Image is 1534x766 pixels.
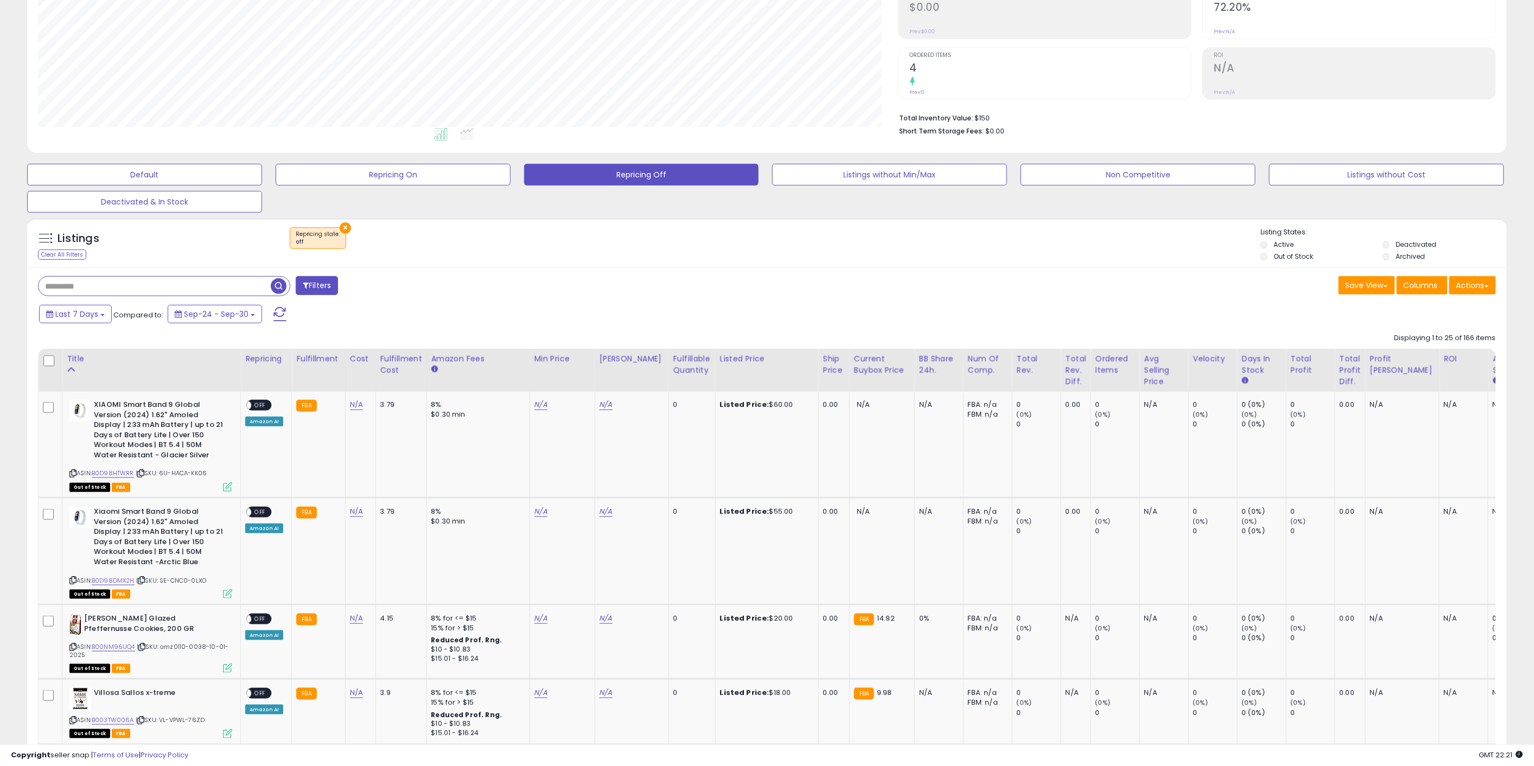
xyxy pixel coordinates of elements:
small: FBA [854,688,874,700]
div: FBM: n/a [968,698,1004,707]
div: Amazon Fees [431,353,525,365]
div: ASIN: [69,688,232,737]
small: (0%) [1291,624,1306,633]
div: [PERSON_NAME] [600,353,664,365]
span: $0.00 [986,126,1005,136]
div: $0.30 min [431,410,521,419]
button: Columns [1397,276,1448,295]
div: FBM: n/a [968,516,1004,526]
small: FBA [296,614,316,625]
small: (0%) [1242,517,1257,526]
div: N/A [1144,507,1180,516]
div: Cost [350,353,371,365]
div: N/A [1444,688,1480,698]
span: OFF [251,615,269,624]
a: N/A [350,613,363,624]
div: Total Rev. [1017,353,1056,376]
a: B0D98HTWRR [92,469,134,478]
div: N/A [1444,614,1480,623]
div: 0 [1096,633,1140,643]
button: Sep-24 - Sep-30 [168,305,262,323]
button: Repricing On [276,164,511,186]
div: 0.00 [823,400,841,410]
div: 0 [1193,419,1237,429]
span: All listings that are currently out of stock and unavailable for purchase on Amazon [69,590,110,599]
div: 0 [1193,526,1237,536]
small: (0%) [1242,698,1257,707]
div: FBA: n/a [968,400,1004,410]
div: 0.00 [823,614,841,623]
div: N/A [1144,400,1180,410]
span: All listings that are currently out of stock and unavailable for purchase on Amazon [69,483,110,492]
b: Total Inventory Value: [900,113,973,123]
div: 0.00 [823,507,841,516]
div: 0 [673,507,707,516]
div: 0 (0%) [1242,614,1286,623]
small: Days In Stock. [1242,376,1249,386]
strong: Copyright [11,750,50,760]
span: Repricing state : [296,230,340,246]
small: (0%) [1242,410,1257,419]
small: (0%) [1017,624,1032,633]
small: (0%) [1096,698,1111,707]
span: ROI [1214,53,1495,59]
small: FBA [854,614,874,625]
div: $60.00 [720,400,810,410]
div: 0.00 [1340,614,1357,623]
small: (0%) [1017,698,1032,707]
h5: Listings [58,231,99,246]
span: | SKU: VL-VPWL-76ZD [136,716,205,724]
div: Amazon AI [245,524,283,533]
div: 0 [1291,688,1335,698]
small: Prev: 0 [910,89,925,95]
b: Reduced Prof. Rng. [431,635,502,644]
div: Title [67,353,236,365]
small: (0%) [1017,517,1032,526]
span: Compared to: [113,310,163,320]
div: 0 (0%) [1242,688,1286,698]
small: (0%) [1193,624,1208,633]
div: 0 [1096,526,1140,536]
div: BB Share 24h. [919,353,959,376]
label: Active [1274,240,1294,249]
div: 0 [1096,400,1140,410]
div: 0 [1017,708,1061,718]
button: Default [27,164,262,186]
div: Total Rev. Diff. [1066,353,1086,387]
div: 3.79 [380,400,418,410]
div: 3.9 [380,688,418,698]
b: Xiaomi Smart Band 9 Global Version (2024) 1.62" Amoled Display | 233 mAh Battery | up to 21 Days ... [94,507,226,570]
small: (0%) [1493,624,1508,633]
span: FBA [112,664,130,673]
div: 0 [1017,507,1061,516]
div: N/A [1066,688,1083,698]
button: Deactivated & In Stock [27,191,262,213]
div: Min Price [534,353,590,365]
div: $10 - $10.83 [431,719,521,729]
div: N/A [1493,688,1529,698]
div: 0 (0%) [1242,419,1286,429]
p: Listing States: [1261,227,1507,238]
div: off [296,238,340,246]
div: $20.00 [720,614,810,623]
div: 0 [1291,507,1335,516]
b: Listed Price: [720,613,769,623]
div: 0 [1193,507,1237,516]
button: Last 7 Days [39,305,112,323]
div: Amazon AI [245,630,283,640]
div: 0 [1193,400,1237,410]
h2: N/A [1214,62,1495,76]
a: N/A [534,399,548,410]
small: (0%) [1193,410,1208,419]
div: 0 (0%) [1242,507,1286,516]
div: Amazon AI [245,417,283,426]
div: Avg Selling Price [1144,353,1184,387]
div: 0 [1017,400,1061,410]
button: Filters [296,276,338,295]
div: 0.00 [1340,507,1357,516]
div: 0 [1291,614,1335,623]
div: Velocity [1193,353,1233,365]
div: N/A [1493,507,1529,516]
b: Reduced Prof. Rng. [431,710,502,719]
label: Archived [1396,252,1425,261]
